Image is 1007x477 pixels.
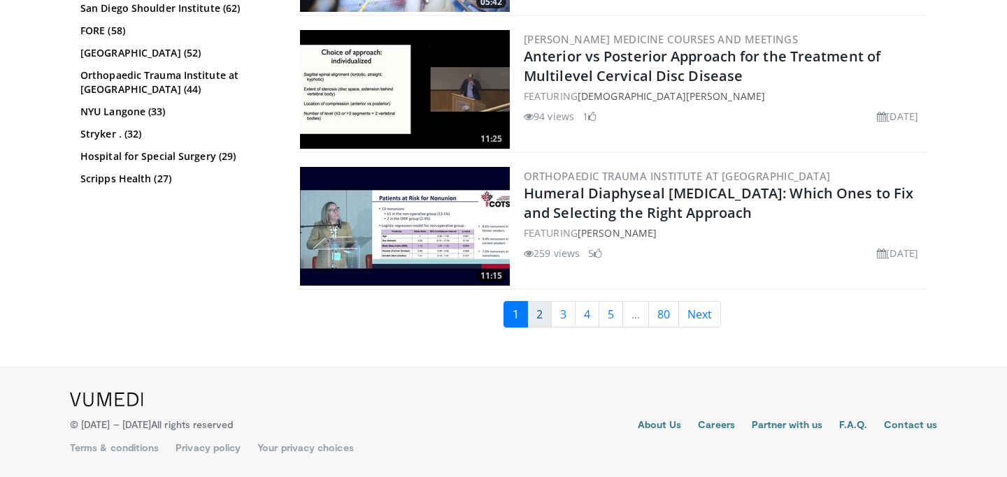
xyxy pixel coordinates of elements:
[524,89,924,103] div: FEATURING
[638,418,682,434] a: About Us
[578,226,657,240] a: [PERSON_NAME]
[678,301,721,328] a: Next
[300,167,510,286] a: 11:15
[578,89,765,103] a: [DEMOGRAPHIC_DATA][PERSON_NAME]
[877,246,918,260] li: [DATE]
[698,418,735,434] a: Careers
[524,226,924,240] div: FEATURING
[524,47,880,85] a: Anterior vs Posterior Approach for the Treatment of Multilevel Cervical Disc Disease
[527,301,552,328] a: 2
[80,24,273,38] a: FORE (58)
[176,441,241,455] a: Privacy policy
[877,109,918,124] li: [DATE]
[839,418,867,434] a: F.A.Q.
[524,169,831,183] a: Orthopaedic Trauma Institute at [GEOGRAPHIC_DATA]
[80,127,273,141] a: Stryker . (32)
[257,441,353,455] a: Your privacy choices
[300,167,510,286] img: 4cd3cd90-e02f-4d43-870d-e4e10d75a60b.300x170_q85_crop-smart_upscale.jpg
[70,392,143,406] img: VuMedi Logo
[80,68,273,96] a: Orthopaedic Trauma Institute at [GEOGRAPHIC_DATA] (44)
[524,184,913,222] a: Humeral Diaphyseal [MEDICAL_DATA]: Which Ones to Fix and Selecting the Right Approach
[70,441,159,455] a: Terms & conditions
[648,301,679,328] a: 80
[80,172,273,186] a: Scripps Health (27)
[80,149,273,163] a: Hospital for Special Surgery (29)
[300,30,510,149] a: 11:25
[476,133,506,145] span: 11:25
[752,418,822,434] a: Partner with us
[588,246,602,260] li: 5
[297,301,927,328] nav: Search results pages
[575,301,599,328] a: 4
[80,105,273,119] a: NYU Langone (33)
[151,418,233,430] span: All rights reserved
[476,270,506,282] span: 11:15
[884,418,937,434] a: Contact us
[551,301,576,328] a: 3
[583,109,597,124] li: 1
[70,418,234,432] p: © [DATE] – [DATE]
[599,301,623,328] a: 5
[524,109,574,124] li: 94 views
[524,246,580,260] li: 259 views
[80,46,273,60] a: [GEOGRAPHIC_DATA] (52)
[503,301,528,328] a: 1
[80,1,273,15] a: San Diego Shoulder Institute (62)
[300,30,510,149] img: 3e42ddca-86a0-402f-8266-3a38ce2fad6d.300x170_q85_crop-smart_upscale.jpg
[524,32,798,46] a: [PERSON_NAME] Medicine Courses and Meetings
